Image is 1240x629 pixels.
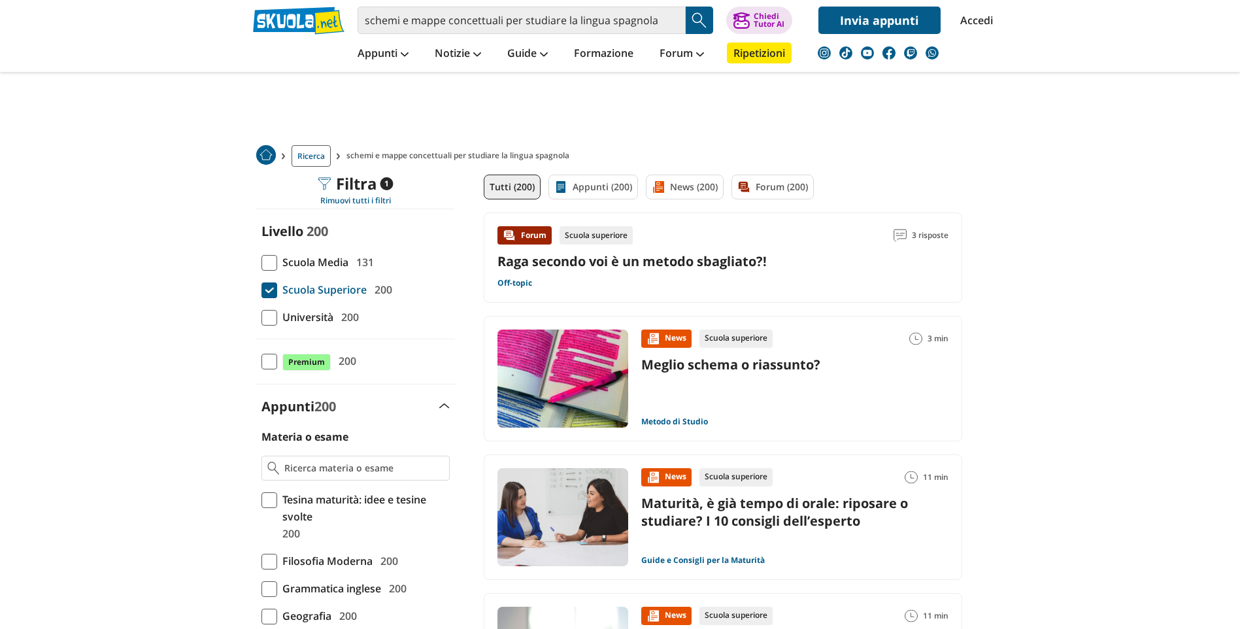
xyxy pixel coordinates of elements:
div: Scuola superiore [699,330,773,348]
div: Scuola superiore [699,468,773,486]
div: Scuola superiore [560,226,633,245]
img: Ricerca materia o esame [267,462,280,475]
a: Meglio schema o riassunto? [641,356,820,373]
div: News [641,468,692,486]
a: Ricerca [292,145,331,167]
img: youtube [861,46,874,59]
a: Home [256,145,276,167]
img: Apri e chiudi sezione [439,403,450,409]
span: 3 min [928,330,948,348]
img: Tempo lettura [905,471,918,484]
div: Chiedi Tutor AI [754,12,784,28]
img: twitch [904,46,917,59]
span: Tesina maturità: idee e tesine svolte [277,491,450,525]
span: 200 [375,552,398,569]
span: Scuola Superiore [277,281,367,298]
span: 200 [277,525,300,542]
span: Premium [282,354,331,371]
a: Raga secondo voi è un metodo sbagliato?! [497,252,767,270]
span: Geografia [277,607,331,624]
a: Tutti (200) [484,175,541,199]
div: News [641,607,692,625]
span: 200 [384,580,407,597]
a: Invia appunti [818,7,941,34]
button: ChiediTutor AI [726,7,792,34]
img: Home [256,145,276,165]
label: Livello [261,222,303,240]
img: instagram [818,46,831,59]
img: News contenuto [646,609,660,622]
img: tiktok [839,46,852,59]
a: Off-topic [497,278,532,288]
img: Immagine news [497,330,628,428]
span: Filosofia Moderna [277,552,373,569]
img: News contenuto [646,471,660,484]
span: 200 [369,281,392,298]
span: 11 min [923,607,948,625]
img: Filtra filtri mobile [318,177,331,190]
span: schemi e mappe concettuali per studiare la lingua spagnola [346,145,575,167]
span: 131 [351,254,374,271]
a: Metodo di Studio [641,416,708,427]
span: 200 [334,607,357,624]
span: Grammatica inglese [277,580,381,597]
img: Tempo lettura [909,332,922,345]
img: Cerca appunti, riassunti o versioni [690,10,709,30]
a: Ripetizioni [727,42,792,63]
button: Search Button [686,7,713,34]
img: Commenti lettura [894,229,907,242]
input: Ricerca materia o esame [284,462,443,475]
img: News contenuto [646,332,660,345]
span: 3 risposte [912,226,948,245]
img: News filtro contenuto [652,180,665,194]
img: facebook [882,46,896,59]
a: Appunti [354,42,412,66]
img: Immagine news [497,468,628,566]
span: 11 min [923,468,948,486]
span: Università [277,309,333,326]
div: Filtra [318,175,393,193]
a: Forum (200) [731,175,814,199]
span: 1 [380,177,393,190]
label: Materia o esame [261,430,348,444]
img: WhatsApp [926,46,939,59]
a: Notizie [431,42,484,66]
a: Guide [504,42,551,66]
label: Appunti [261,398,336,415]
span: 200 [336,309,359,326]
a: Maturità, è già tempo di orale: riposare o studiare? I 10 consigli dell’esperto [641,494,908,530]
a: Formazione [571,42,637,66]
img: Tempo lettura [905,609,918,622]
div: Rimuovi tutti i filtri [256,195,455,206]
span: 200 [307,222,328,240]
a: Accedi [960,7,988,34]
a: Appunti (200) [548,175,638,199]
div: Scuola superiore [699,607,773,625]
span: Scuola Media [277,254,348,271]
a: Guide e Consigli per la Maturità [641,555,765,566]
img: Forum contenuto [503,229,516,242]
a: Forum [656,42,707,66]
a: News (200) [646,175,724,199]
input: Cerca appunti, riassunti o versioni [358,7,686,34]
span: 200 [333,352,356,369]
img: Forum filtro contenuto [737,180,750,194]
img: Appunti filtro contenuto [554,180,567,194]
div: Forum [497,226,552,245]
span: 200 [314,398,336,415]
div: News [641,330,692,348]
